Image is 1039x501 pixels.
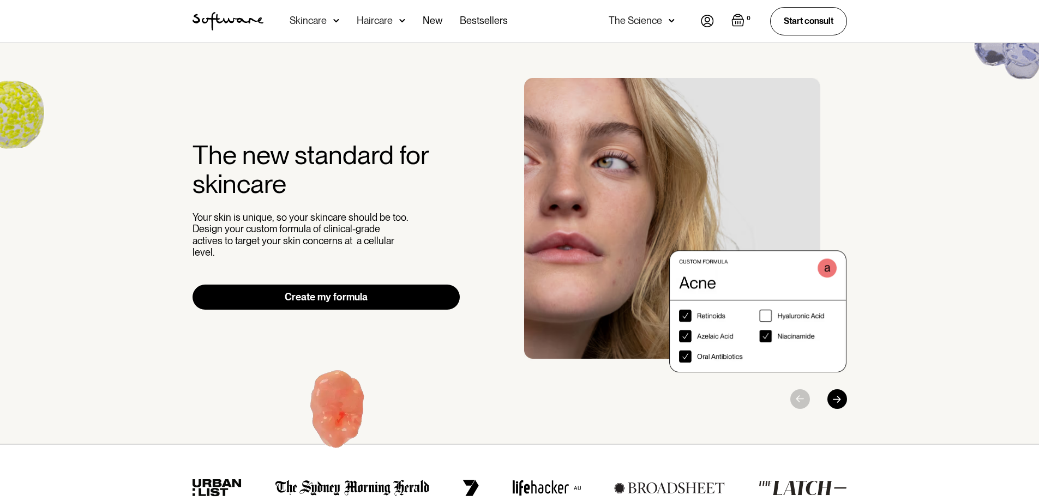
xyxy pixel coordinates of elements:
[333,15,339,26] img: arrow down
[399,15,405,26] img: arrow down
[758,480,846,496] img: the latch logo
[193,12,263,31] img: Software Logo
[744,14,753,23] div: 0
[614,482,725,494] img: broadsheet logo
[290,15,327,26] div: Skincare
[512,480,581,496] img: lifehacker logo
[357,15,393,26] div: Haircare
[770,7,847,35] a: Start consult
[827,389,847,409] div: Next slide
[193,141,460,198] h2: The new standard for skincare
[524,78,847,372] div: 1 / 3
[270,347,406,480] img: Hydroquinone (skin lightening agent)
[275,480,430,496] img: the Sydney morning herald logo
[193,479,242,497] img: urban list logo
[609,15,662,26] div: The Science
[193,285,460,310] a: Create my formula
[669,15,675,26] img: arrow down
[731,14,753,29] a: Open empty cart
[193,12,263,31] a: home
[193,212,411,258] p: Your skin is unique, so your skincare should be too. Design your custom formula of clinical-grade...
